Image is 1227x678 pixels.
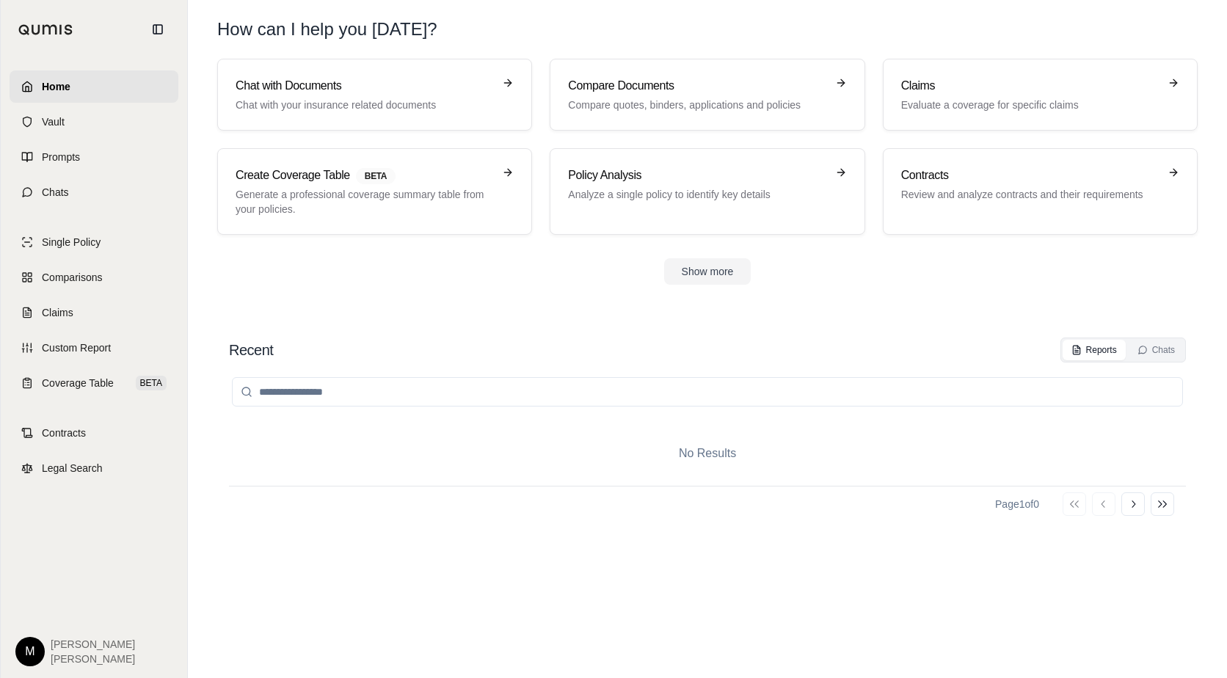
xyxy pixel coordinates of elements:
a: Chats [10,176,178,208]
span: Legal Search [42,461,103,475]
div: Page 1 of 0 [995,497,1039,511]
div: M [15,637,45,666]
h2: Recent [229,340,273,360]
a: ContractsReview and analyze contracts and their requirements [883,148,1198,235]
p: Review and analyze contracts and their requirements [901,187,1159,202]
p: Chat with your insurance related documents [236,98,493,112]
a: Chat with DocumentsChat with your insurance related documents [217,59,532,131]
a: ClaimsEvaluate a coverage for specific claims [883,59,1198,131]
img: Qumis Logo [18,24,73,35]
span: Single Policy [42,235,101,249]
h3: Chat with Documents [236,77,493,95]
p: Compare quotes, binders, applications and policies [568,98,826,112]
button: Show more [664,258,751,285]
a: Contracts [10,417,178,449]
h3: Compare Documents [568,77,826,95]
span: Chats [42,185,69,200]
h3: Create Coverage Table [236,167,493,184]
a: Claims [10,296,178,329]
h3: Contracts [901,167,1159,184]
button: Collapse sidebar [146,18,170,41]
button: Reports [1063,340,1126,360]
a: Policy AnalysisAnalyze a single policy to identify key details [550,148,864,235]
span: BETA [136,376,167,390]
span: [PERSON_NAME] [51,637,135,652]
a: Home [10,70,178,103]
h3: Policy Analysis [568,167,826,184]
a: Compare DocumentsCompare quotes, binders, applications and policies [550,59,864,131]
a: Coverage TableBETA [10,367,178,399]
a: Create Coverage TableBETAGenerate a professional coverage summary table from your policies. [217,148,532,235]
a: Legal Search [10,452,178,484]
p: Analyze a single policy to identify key details [568,187,826,202]
span: Home [42,79,70,94]
span: Contracts [42,426,86,440]
a: Single Policy [10,226,178,258]
p: Evaluate a coverage for specific claims [901,98,1159,112]
span: Coverage Table [42,376,114,390]
p: Generate a professional coverage summary table from your policies. [236,187,493,216]
a: Custom Report [10,332,178,364]
div: No Results [229,421,1186,486]
span: BETA [356,168,396,184]
h1: How can I help you [DATE]? [217,18,1198,41]
a: Prompts [10,141,178,173]
div: Chats [1137,344,1175,356]
div: Reports [1071,344,1117,356]
a: Vault [10,106,178,138]
h3: Claims [901,77,1159,95]
span: Comparisons [42,270,102,285]
span: [PERSON_NAME] [51,652,135,666]
span: Claims [42,305,73,320]
a: Comparisons [10,261,178,294]
span: Custom Report [42,340,111,355]
button: Chats [1129,340,1184,360]
span: Vault [42,114,65,129]
span: Prompts [42,150,80,164]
